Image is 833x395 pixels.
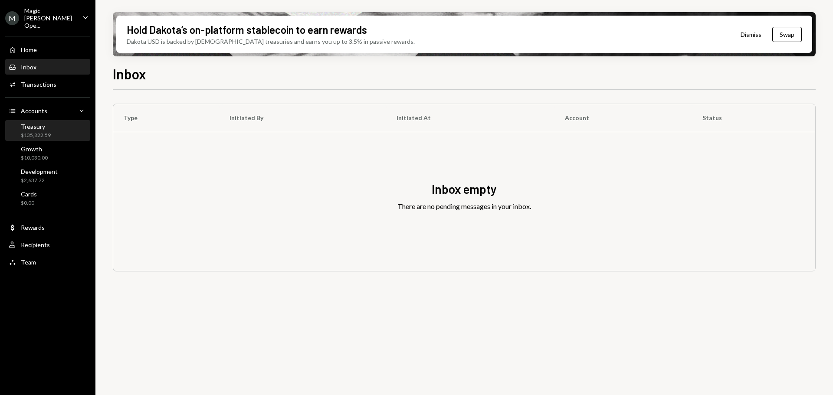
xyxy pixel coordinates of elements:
[21,132,51,139] div: $135,822.59
[21,145,48,153] div: Growth
[21,199,37,207] div: $0.00
[21,190,37,198] div: Cards
[21,168,58,175] div: Development
[21,177,58,184] div: $2,637.72
[5,143,90,163] a: Growth$10,030.00
[5,165,90,186] a: Development$2,637.72
[730,24,772,45] button: Dismiss
[21,63,36,71] div: Inbox
[21,241,50,248] div: Recipients
[21,258,36,266] div: Team
[219,104,386,132] th: Initiated By
[5,11,19,25] div: M
[21,81,56,88] div: Transactions
[21,123,51,130] div: Treasury
[5,188,90,209] a: Cards$0.00
[5,59,90,75] a: Inbox
[432,181,497,198] div: Inbox empty
[386,104,554,132] th: Initiated At
[5,76,90,92] a: Transactions
[21,224,45,231] div: Rewards
[5,219,90,235] a: Rewards
[127,37,415,46] div: Dakota USD is backed by [DEMOGRAPHIC_DATA] treasuries and earns you up to 3.5% in passive rewards.
[127,23,367,37] div: Hold Dakota’s on-platform stablecoin to earn rewards
[554,104,692,132] th: Account
[692,104,815,132] th: Status
[21,107,47,114] div: Accounts
[113,65,146,82] h1: Inbox
[397,201,531,212] div: There are no pending messages in your inbox.
[24,7,75,29] div: Magic [PERSON_NAME] Ope...
[113,104,219,132] th: Type
[772,27,802,42] button: Swap
[5,237,90,252] a: Recipients
[5,103,90,118] a: Accounts
[21,154,48,162] div: $10,030.00
[5,42,90,57] a: Home
[5,120,90,141] a: Treasury$135,822.59
[21,46,37,53] div: Home
[5,254,90,270] a: Team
